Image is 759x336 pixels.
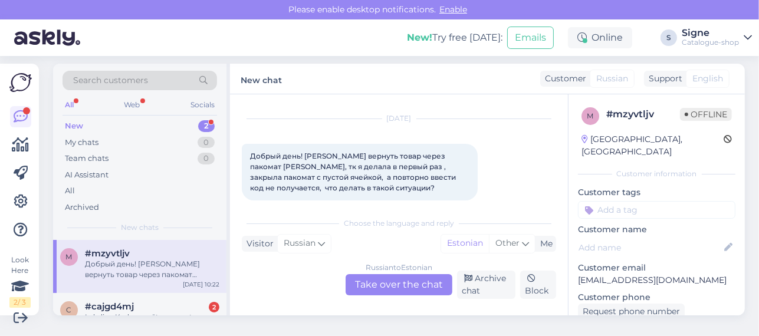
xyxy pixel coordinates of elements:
[242,113,556,124] div: [DATE]
[407,32,432,43] b: New!
[284,237,316,250] span: Russian
[242,218,556,229] div: Choose the language and reply
[63,97,76,113] div: All
[578,186,735,199] p: Customer tags
[596,73,628,85] span: Russian
[578,274,735,286] p: [EMAIL_ADDRESS][DOMAIN_NAME]
[85,259,219,280] div: Добрый день! [PERSON_NAME] вернуть товар через пакомат [PERSON_NAME], тк я делала в первый раз , ...
[346,274,452,295] div: Take over the chat
[65,169,109,181] div: AI Assistant
[535,238,553,250] div: Me
[436,4,471,15] span: Enable
[578,262,735,274] p: Customer email
[9,297,31,308] div: 2 / 3
[407,31,502,45] div: Try free [DATE]:
[85,312,219,333] div: Labdien,Kad es varētu saņemt savu pēdējo pasūtījumu Solvita Viduleja Dzelzavas 59-25,pk 120569-10...
[65,185,75,197] div: All
[250,151,458,192] span: Добрый день! [PERSON_NAME] вернуть товар через пакомат [PERSON_NAME], тк я делала в первый раз , ...
[188,97,217,113] div: Socials
[495,238,520,248] span: Other
[578,201,735,219] input: Add a tag
[66,252,73,261] span: m
[587,111,594,120] span: m
[73,74,148,87] span: Search customers
[682,28,739,38] div: Signe
[680,108,732,121] span: Offline
[65,153,109,164] div: Team chats
[507,27,554,49] button: Emails
[122,97,143,113] div: Web
[65,137,98,149] div: My chats
[581,133,724,158] div: [GEOGRAPHIC_DATA], [GEOGRAPHIC_DATA]
[568,27,632,48] div: Online
[198,120,215,132] div: 2
[692,73,723,85] span: English
[85,301,134,312] span: #cajgd4mj
[606,107,680,121] div: # mzyvtljv
[67,305,72,314] span: c
[65,202,99,213] div: Archived
[540,73,586,85] div: Customer
[65,120,83,132] div: New
[198,137,215,149] div: 0
[579,241,722,254] input: Add name
[366,262,432,273] div: Russian to Estonian
[578,304,685,319] div: Request phone number
[578,291,735,304] p: Customer phone
[682,38,739,47] div: Catalogue-shop
[9,255,31,308] div: Look Here
[121,222,159,233] span: New chats
[520,271,556,299] div: Block
[9,73,32,92] img: Askly Logo
[242,238,274,250] div: Visitor
[682,28,752,47] a: SigneCatalogue-shop
[209,302,219,312] div: 2
[198,153,215,164] div: 0
[441,235,489,252] div: Estonian
[457,271,515,299] div: Archive chat
[183,280,219,289] div: [DATE] 10:22
[578,169,735,179] div: Customer information
[578,223,735,236] p: Customer name
[85,248,130,259] span: #mzyvtljv
[241,71,282,87] label: New chat
[644,73,682,85] div: Support
[661,29,677,46] div: S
